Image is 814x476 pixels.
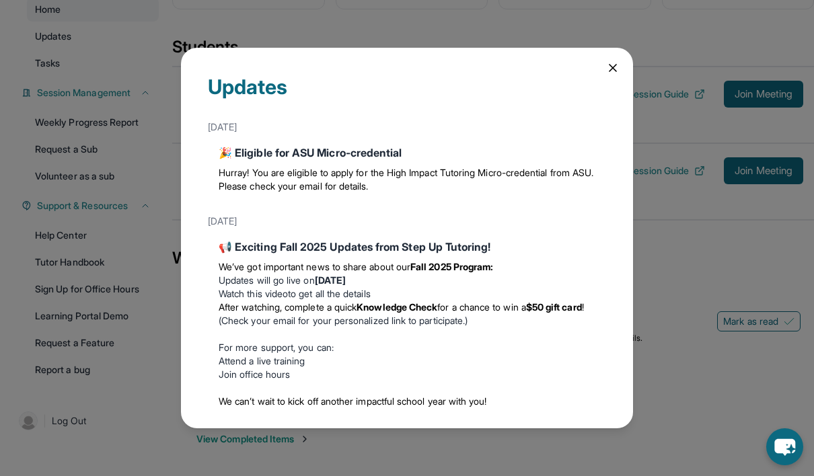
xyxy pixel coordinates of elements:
span: Hurray! You are eligible to apply for the High Impact Tutoring Micro-credential from ASU. Please ... [219,167,593,192]
div: 📢 Exciting Fall 2025 Updates from Step Up Tutoring! [219,239,595,255]
div: [DATE] [208,115,606,139]
strong: Knowledge Check [357,301,437,313]
div: [DATE] [208,209,606,233]
span: for a chance to win a [437,301,525,313]
div: Updates [208,75,606,115]
span: We can’t wait to kick off another impactful school year with you! [219,395,487,407]
strong: $50 gift card [526,301,582,313]
li: Updates will go live on [219,274,595,287]
a: Watch this video [219,288,288,299]
span: After watching, complete a quick [219,301,357,313]
button: chat-button [766,428,803,465]
a: Attend a live training [219,355,305,366]
span: We’ve got important news to share about our [219,261,410,272]
li: (Check your email for your personalized link to participate.) [219,301,595,327]
strong: Fall 2025 Program: [410,261,493,272]
p: For more support, you can: [219,341,595,354]
span: ! [582,301,584,313]
div: 🎉 Eligible for ASU Micro-credential [219,145,595,161]
li: to get all the details [219,287,595,301]
a: Join office hours [219,368,290,380]
div: [DATE] [208,424,606,448]
strong: [DATE] [315,274,346,286]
